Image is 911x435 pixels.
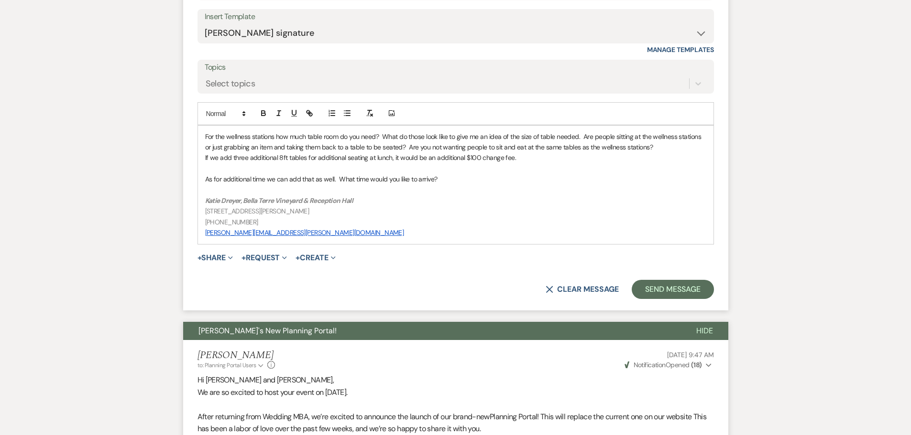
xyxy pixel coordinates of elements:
p: As for additional time we can add that as well. What time would you like to arrive? [205,174,706,184]
span: Planning Portal [490,412,537,422]
button: to: Planning Portal Users [198,361,265,370]
span: [PERSON_NAME]'s New Planning Portal! [198,326,337,336]
span: [DATE] 9:47 AM [667,350,713,359]
button: [PERSON_NAME]'s New Planning Portal! [183,322,681,340]
span: Opened [625,361,702,369]
span: Hide [696,326,713,336]
a: [PERSON_NAME][EMAIL_ADDRESS][PERSON_NAME][DOMAIN_NAME] [205,228,404,237]
label: Topics [205,61,707,74]
span: [PHONE_NUMBER] [205,218,258,226]
button: Share [198,254,233,262]
button: Hide [681,322,728,340]
button: Clear message [546,286,618,293]
span: + [296,254,300,262]
span: Hi [PERSON_NAME] and [PERSON_NAME], [198,375,334,385]
button: NotificationOpened (18) [623,360,713,370]
strong: ( 18 ) [691,361,702,369]
div: Select topics [206,77,255,90]
span: + [198,254,202,262]
h5: [PERSON_NAME] [198,350,275,361]
p: If we add three additional 8ft tables for additional seating at lunch, it would be an additional ... [205,152,706,163]
button: Request [241,254,287,262]
span: After returning from Wedding MBA, we’re excited to announce the launch of our brand-new [198,412,490,422]
a: Manage Templates [647,45,714,54]
p: For the wellness stations how much table room do you need? What do those look like to give me an ... [205,131,706,153]
span: [STREET_ADDRESS][PERSON_NAME] [205,207,309,215]
em: Katie Dreyer, Bella Terre Vineyard & Reception Hall [205,196,353,205]
div: Insert Template [205,10,707,24]
span: We are so excited to host your event on [DATE]. [198,387,348,397]
span: Notification [634,361,666,369]
button: Create [296,254,335,262]
span: + [241,254,246,262]
button: Send Message [632,280,713,299]
span: to: Planning Portal Users [198,361,256,369]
